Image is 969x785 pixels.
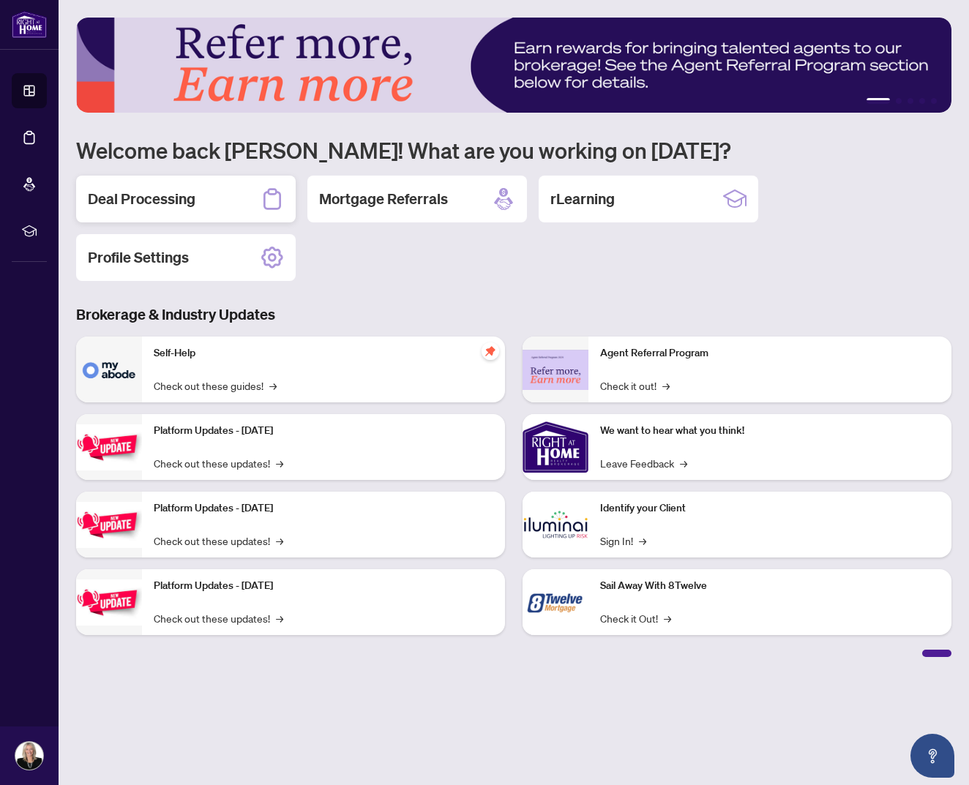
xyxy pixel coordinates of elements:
a: Check out these updates!→ [154,455,283,471]
a: Check out these updates!→ [154,610,283,626]
p: Self-Help [154,345,493,361]
h2: rLearning [550,189,615,209]
img: Slide 0 [76,18,951,113]
a: Check out these guides!→ [154,378,277,394]
p: We want to hear what you think! [600,423,940,439]
img: Identify your Client [523,492,588,557]
p: Sail Away With 8Twelve [600,578,940,594]
img: logo [12,11,47,38]
button: 3 [908,98,913,104]
span: → [276,455,283,471]
span: → [639,533,646,549]
img: Platform Updates - June 23, 2025 [76,579,142,626]
h2: Deal Processing [88,189,195,209]
h1: Welcome back [PERSON_NAME]! What are you working on [DATE]? [76,136,951,164]
button: Open asap [910,734,954,778]
button: 4 [919,98,925,104]
span: → [662,378,670,394]
p: Identify your Client [600,500,940,517]
a: Leave Feedback→ [600,455,687,471]
h3: Brokerage & Industry Updates [76,304,951,325]
img: Self-Help [76,337,142,402]
a: Check out these updates!→ [154,533,283,549]
img: Sail Away With 8Twelve [523,569,588,635]
img: Profile Icon [15,742,43,770]
span: → [276,610,283,626]
span: → [276,533,283,549]
a: Sign In!→ [600,533,646,549]
span: → [664,610,671,626]
button: 2 [896,98,902,104]
span: pushpin [482,342,499,360]
img: We want to hear what you think! [523,414,588,480]
p: Platform Updates - [DATE] [154,423,493,439]
p: Platform Updates - [DATE] [154,500,493,517]
span: → [680,455,687,471]
span: → [269,378,277,394]
p: Agent Referral Program [600,345,940,361]
button: 5 [931,98,937,104]
img: Agent Referral Program [523,350,588,390]
h2: Mortgage Referrals [319,189,448,209]
img: Platform Updates - July 21, 2025 [76,424,142,470]
h2: Profile Settings [88,247,189,268]
a: Check it out!→ [600,378,670,394]
img: Platform Updates - July 8, 2025 [76,502,142,548]
button: 1 [867,98,890,104]
p: Platform Updates - [DATE] [154,578,493,594]
a: Check it Out!→ [600,610,671,626]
